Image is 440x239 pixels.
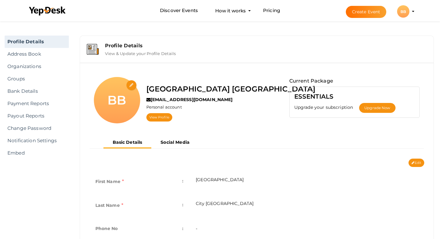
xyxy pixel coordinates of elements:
button: Social Media [151,137,199,147]
profile-pic: BB [397,9,409,14]
img: event-details.svg [87,44,99,55]
span: : [182,200,183,209]
a: Groups [5,73,69,85]
label: Phone No [95,224,118,233]
td: City [GEOGRAPHIC_DATA] [190,194,424,218]
label: First Name [95,177,124,186]
label: ESSENTIALS [294,92,333,101]
label: Last Name [95,200,124,210]
a: Pricing [263,5,280,16]
button: Upgrade Now [359,103,395,113]
b: Basic Details [113,139,142,145]
label: View & Update your Profile Details [105,49,176,56]
a: Change Password [5,122,69,134]
button: BB [395,5,411,18]
span: : [182,224,183,233]
button: Create Event [346,6,387,18]
label: Upgrade your subscription [294,104,359,110]
a: Payout Reports [5,110,69,122]
a: Bank Details [5,85,69,97]
a: Profile Details [5,36,69,48]
a: Profile Details View & Update your Profile Details [83,51,431,57]
label: Personal account [146,104,182,110]
div: BB [397,5,409,18]
label: [EMAIL_ADDRESS][DOMAIN_NAME] [146,96,233,103]
a: Organizations [5,60,69,73]
a: Embed [5,147,69,159]
button: Basic Details [103,137,152,148]
label: Current Package [289,77,333,85]
div: BB [94,77,140,123]
a: Payment Reports [5,97,69,110]
a: Notification Settings [5,134,69,147]
a: Discover Events [160,5,198,16]
a: View Profile [146,113,172,122]
a: Address Book [5,48,69,60]
span: : [182,177,183,185]
button: Edit [409,159,424,167]
label: [GEOGRAPHIC_DATA] [GEOGRAPHIC_DATA] [146,83,316,95]
div: Profile Details [105,43,427,49]
b: Social Media [161,139,190,145]
td: [GEOGRAPHIC_DATA] [190,170,424,194]
button: How it works [213,5,248,16]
